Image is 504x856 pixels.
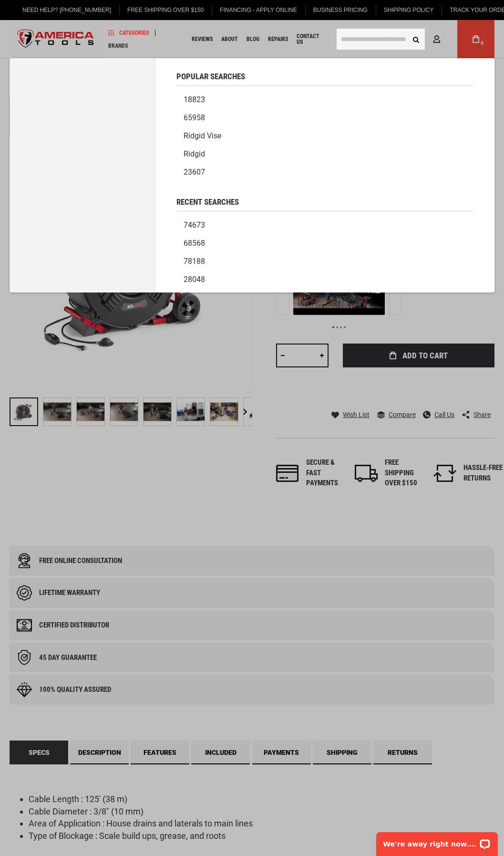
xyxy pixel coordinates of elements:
a: 28048 [176,271,473,289]
button: Search [407,30,425,48]
span: Categories [108,30,149,36]
a: Categories [104,26,153,39]
a: 68568 [176,234,473,252]
a: 74673 [176,216,473,234]
a: Ridgid [176,145,473,163]
a: Brands [104,39,132,52]
a: 65958 [176,109,473,127]
a: 18823 [176,91,473,109]
span: Recent Searches [176,198,239,206]
span: Popular Searches [176,73,245,81]
a: 78188 [176,252,473,271]
span: Brands [108,43,128,49]
a: 23607 [176,163,473,181]
a: Ridgid vise [176,127,473,145]
iframe: LiveChat chat widget [370,826,504,856]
